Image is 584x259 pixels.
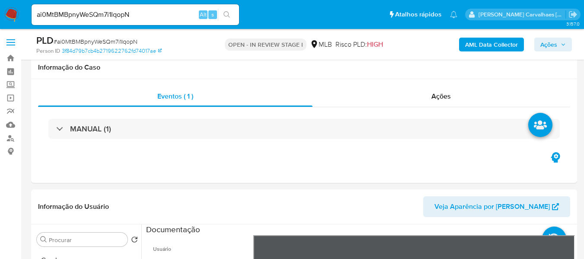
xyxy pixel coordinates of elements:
[36,47,60,55] b: Person ID
[218,9,236,21] button: search-icon
[70,124,111,134] h3: MANUAL (1)
[38,202,109,211] h1: Informação do Usuário
[36,33,54,47] b: PLD
[465,38,518,51] b: AML Data Collector
[62,47,162,55] a: 3f84d79b7cb4b2719622762fd74017ae
[131,236,138,246] button: Retornar ao pedido padrão
[568,10,578,19] a: Sair
[200,10,207,19] span: Alt
[395,10,441,19] span: Atalhos rápidos
[225,38,306,51] p: OPEN - IN REVIEW STAGE I
[48,119,560,139] div: MANUAL (1)
[534,38,572,51] button: Ações
[423,196,570,217] button: Veja Aparência por [PERSON_NAME]
[434,196,550,217] span: Veja Aparência por [PERSON_NAME]
[49,236,124,244] input: Procurar
[310,40,332,49] div: MLB
[211,10,214,19] span: s
[54,37,137,46] span: # ai0MtBMBpnyWeSQm7i1IqopN
[540,38,557,51] span: Ações
[479,10,566,19] p: sara.carvalhaes@mercadopago.com.br
[32,9,239,20] input: Pesquise usuários ou casos...
[38,63,570,72] h1: Informação do Caso
[450,11,457,18] a: Notificações
[157,91,193,101] span: Eventos ( 1 )
[40,236,47,243] button: Procurar
[431,91,451,101] span: Ações
[459,38,524,51] button: AML Data Collector
[367,39,383,49] span: HIGH
[335,40,383,49] span: Risco PLD:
